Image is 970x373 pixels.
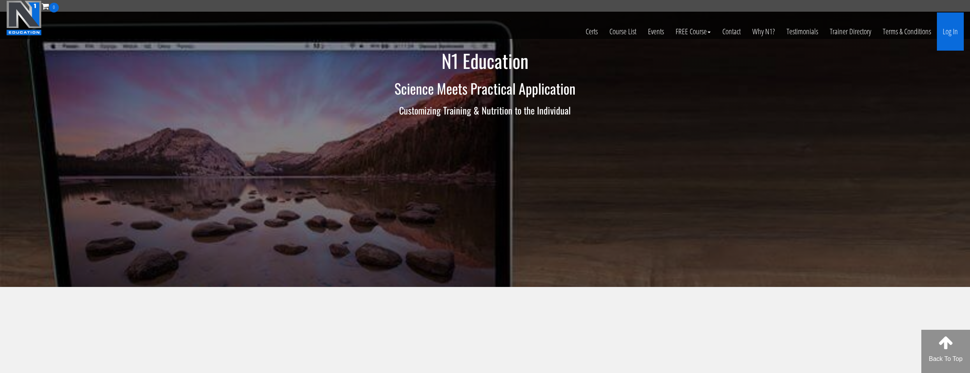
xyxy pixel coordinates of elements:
h2: Science Meets Practical Application [257,81,713,96]
h1: N1 Education [257,51,713,71]
img: n1-education [6,0,42,35]
a: Certs [580,12,604,51]
a: Terms & Conditions [877,12,937,51]
h3: Customizing Training & Nutrition to the Individual [257,105,713,115]
a: Why N1? [746,12,781,51]
a: FREE Course [670,12,716,51]
a: Contact [716,12,746,51]
a: Trainer Directory [824,12,877,51]
a: Log In [937,12,964,51]
a: Events [642,12,670,51]
a: Course List [604,12,642,51]
a: 0 [42,1,59,11]
span: 0 [49,3,59,12]
a: Testimonials [781,12,824,51]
